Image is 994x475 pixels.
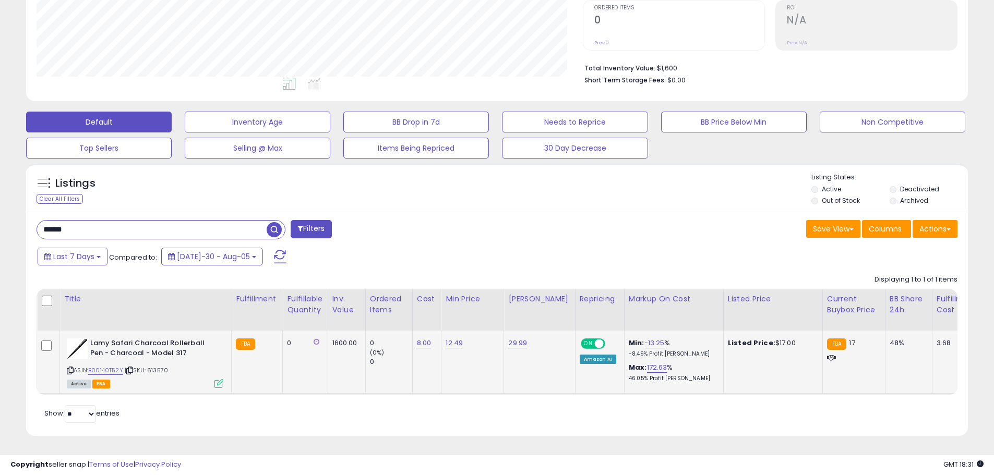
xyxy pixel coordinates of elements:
[629,375,715,382] p: 46.05% Profit [PERSON_NAME]
[594,5,764,11] span: Ordered Items
[370,348,385,357] small: (0%)
[624,289,723,331] th: The percentage added to the cost of goods (COGS) that forms the calculator for Min & Max prices.
[417,338,432,348] a: 8.00
[827,294,881,315] div: Current Buybox Price
[822,185,841,193] label: Active
[185,112,330,132] button: Inventory Age
[287,294,323,315] div: Fulfillable Quantity
[55,176,95,191] h5: Listings
[584,76,666,84] b: Short Term Storage Fees:
[594,14,764,28] h2: 0
[667,75,686,85] span: $0.00
[594,40,609,46] small: Prev: 0
[943,459,984,469] span: 2025-08-13 18:31 GMT
[661,112,807,132] button: BB Price Below Min
[177,251,250,262] span: [DATE]-30 - Aug-05
[53,251,94,262] span: Last 7 Days
[332,294,361,315] div: Inv. value
[64,294,227,305] div: Title
[67,338,88,359] img: 31758qSrz6L._SL40_.jpg
[787,40,807,46] small: Prev: N/A
[728,294,818,305] div: Listed Price
[508,338,527,348] a: 29.99
[236,338,255,350] small: FBA
[913,220,957,238] button: Actions
[446,338,463,348] a: 12.49
[822,196,860,205] label: Out of Stock
[820,112,965,132] button: Non Competitive
[849,338,855,348] span: 17
[67,338,223,387] div: ASIN:
[44,408,119,418] span: Show: entries
[937,294,977,315] div: Fulfillment Cost
[67,380,91,388] span: All listings currently available for purchase on Amazon
[10,460,181,470] div: seller snap | |
[508,294,570,305] div: [PERSON_NAME]
[89,459,134,469] a: Terms of Use
[287,338,319,348] div: 0
[787,5,957,11] span: ROI
[332,338,357,348] div: 1600.00
[236,294,278,305] div: Fulfillment
[92,380,110,388] span: FBA
[370,338,412,348] div: 0
[937,338,973,348] div: 3.68
[502,112,648,132] button: Needs to Reprice
[787,14,957,28] h2: N/A
[862,220,911,238] button: Columns
[37,194,83,204] div: Clear All Filters
[417,294,437,305] div: Cost
[629,363,715,382] div: %
[26,112,172,132] button: Default
[370,294,408,315] div: Ordered Items
[629,350,715,358] p: -8.49% Profit [PERSON_NAME]
[584,61,950,74] li: $1,600
[728,338,815,348] div: $17.00
[582,339,595,348] span: ON
[26,138,172,159] button: Top Sellers
[869,224,902,234] span: Columns
[629,338,644,348] b: Min:
[580,294,620,305] div: Repricing
[890,294,928,315] div: BB Share 24h.
[875,275,957,285] div: Displaying 1 to 1 of 1 items
[728,338,775,348] b: Listed Price:
[580,355,616,364] div: Amazon AI
[161,248,263,265] button: [DATE]-30 - Aug-05
[38,248,107,265] button: Last 7 Days
[185,138,330,159] button: Selling @ Max
[806,220,860,238] button: Save View
[343,112,489,132] button: BB Drop in 7d
[827,338,846,350] small: FBA
[603,339,620,348] span: OFF
[584,64,655,72] b: Total Inventory Value:
[647,362,667,373] a: 172.63
[629,294,719,305] div: Markup on Cost
[291,220,331,238] button: Filters
[644,338,665,348] a: -13.25
[125,366,168,374] span: | SKU: 613570
[890,338,924,348] div: 48%
[109,252,157,262] span: Compared to:
[90,338,217,360] b: Lamy Safari Charcoal Rollerball Pen - Charcoal - Model 317
[135,459,181,469] a: Privacy Policy
[502,138,648,159] button: 30 Day Decrease
[88,366,123,375] a: B00140T52Y
[629,338,715,358] div: %
[900,196,928,205] label: Archived
[343,138,489,159] button: Items Being Repriced
[446,294,499,305] div: Min Price
[900,185,939,193] label: Deactivated
[370,357,412,367] div: 0
[10,459,49,469] strong: Copyright
[629,362,647,372] b: Max:
[811,173,968,182] p: Listing States:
